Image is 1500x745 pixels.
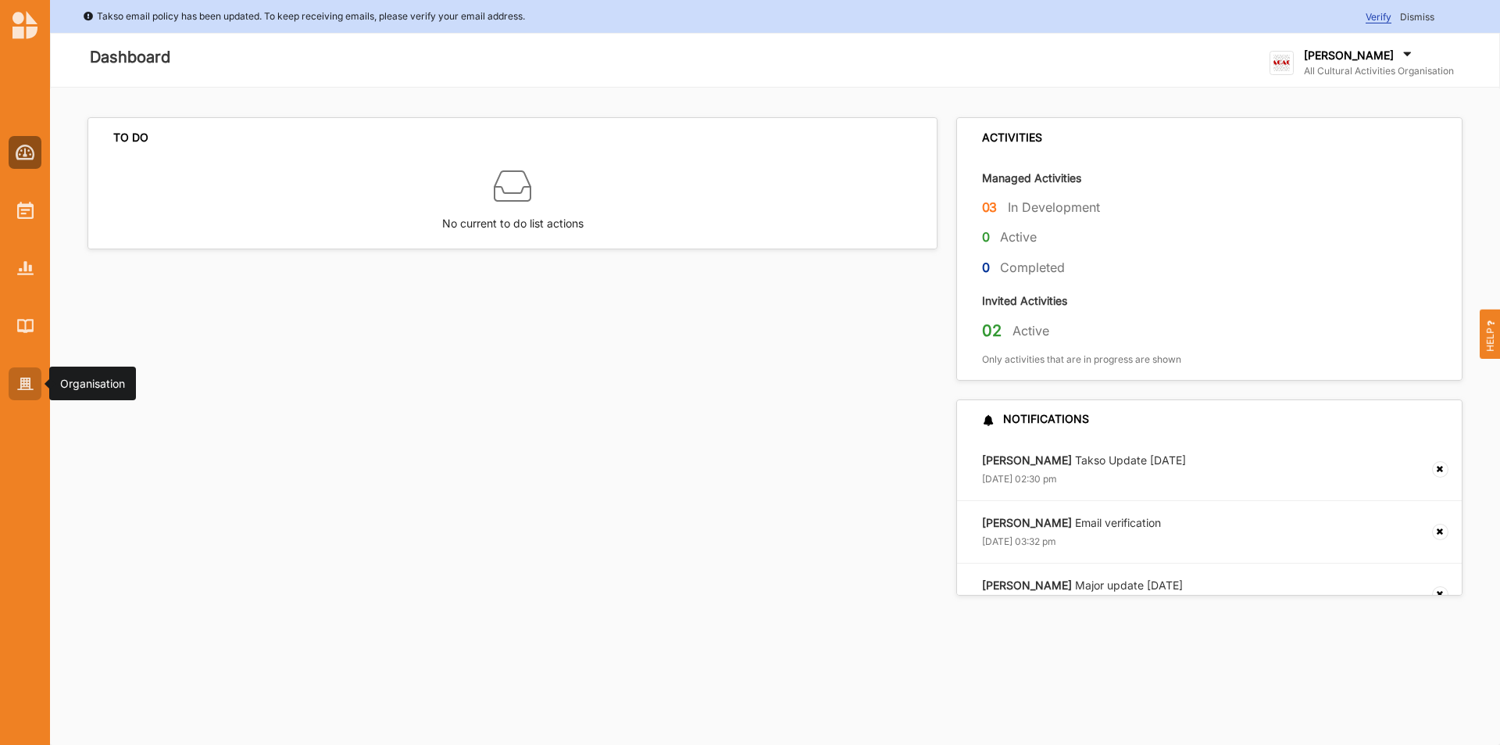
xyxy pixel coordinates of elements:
[982,198,998,217] label: 03
[113,131,148,145] div: TO DO
[1304,65,1454,77] label: All Cultural Activities Organisation
[982,131,1042,145] div: ACTIVITIES
[83,9,525,24] div: Takso email policy has been updated. To keep receiving emails, please verify your email address.
[982,578,1072,592] strong: [PERSON_NAME]
[982,453,1186,467] label: Takso Update [DATE]
[982,453,1072,467] strong: [PERSON_NAME]
[16,145,35,160] img: Dashboard
[982,353,1181,366] label: Only activities that are in progress are shown
[17,319,34,332] img: Library
[9,367,41,400] a: Organisation
[982,535,1056,548] label: [DATE] 03:32 pm
[982,170,1081,185] label: Managed Activities
[9,136,41,169] a: Dashboard
[17,378,34,391] img: Organisation
[982,473,1057,485] label: [DATE] 02:30 pm
[982,516,1161,530] label: Email verification
[1304,48,1394,63] label: [PERSON_NAME]
[494,167,531,205] img: box
[12,11,37,39] img: logo
[1000,229,1037,245] label: Active
[982,258,990,278] label: 0
[1270,51,1294,75] img: logo
[90,45,170,70] label: Dashboard
[982,227,990,247] label: 0
[1012,323,1049,339] label: Active
[60,376,125,392] div: Organisation
[1400,11,1434,23] span: Dismiss
[982,578,1183,593] label: Major update [DATE]
[1008,199,1100,216] label: In Development
[982,321,1002,341] label: 02
[982,293,1067,308] label: Invited Activities
[442,205,584,232] label: No current to do list actions
[9,252,41,285] a: Reports
[17,261,34,274] img: Reports
[1366,11,1391,23] span: Verify
[9,310,41,342] a: Library
[17,202,34,219] img: Activities
[9,194,41,227] a: Activities
[1000,260,1065,276] label: Completed
[982,412,1089,426] div: NOTIFICATIONS
[982,516,1072,529] strong: [PERSON_NAME]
